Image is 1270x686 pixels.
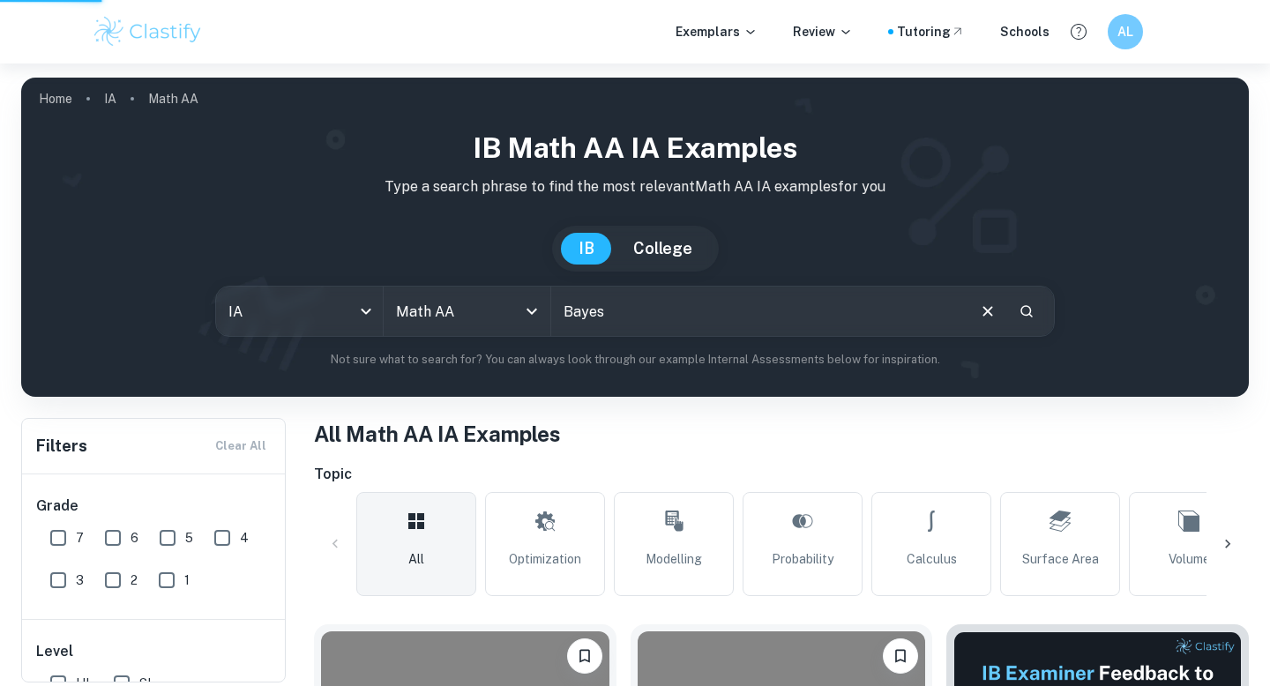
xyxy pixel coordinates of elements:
[551,287,964,336] input: E.g. modelling a logo, player arrangements, shape of an egg...
[35,176,1235,198] p: Type a search phrase to find the most relevant Math AA IA examples for you
[907,549,957,569] span: Calculus
[561,233,612,265] button: IB
[36,496,273,517] h6: Grade
[240,528,249,548] span: 4
[148,89,198,108] p: Math AA
[104,86,116,111] a: IA
[76,570,84,590] span: 3
[184,570,190,590] span: 1
[408,549,424,569] span: All
[772,549,833,569] span: Probability
[1064,17,1094,47] button: Help and Feedback
[216,287,383,336] div: IA
[509,549,581,569] span: Optimization
[971,295,1005,328] button: Clear
[76,528,84,548] span: 7
[897,22,965,41] a: Tutoring
[314,464,1249,485] h6: Topic
[676,22,758,41] p: Exemplars
[131,570,138,590] span: 2
[21,78,1249,397] img: profile cover
[92,14,204,49] img: Clastify logo
[314,418,1249,450] h1: All Math AA IA Examples
[185,528,193,548] span: 5
[1116,22,1136,41] h6: AL
[519,299,544,324] button: Open
[1000,22,1050,41] a: Schools
[35,127,1235,169] h1: IB Math AA IA examples
[36,434,87,459] h6: Filters
[35,351,1235,369] p: Not sure what to search for? You can always look through our example Internal Assessments below f...
[616,233,710,265] button: College
[793,22,853,41] p: Review
[1012,296,1042,326] button: Search
[1169,549,1210,569] span: Volume
[1108,14,1143,49] button: AL
[567,638,602,674] button: Bookmark
[36,641,273,662] h6: Level
[131,528,138,548] span: 6
[39,86,72,111] a: Home
[1022,549,1099,569] span: Surface Area
[646,549,702,569] span: Modelling
[883,638,918,674] button: Bookmark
